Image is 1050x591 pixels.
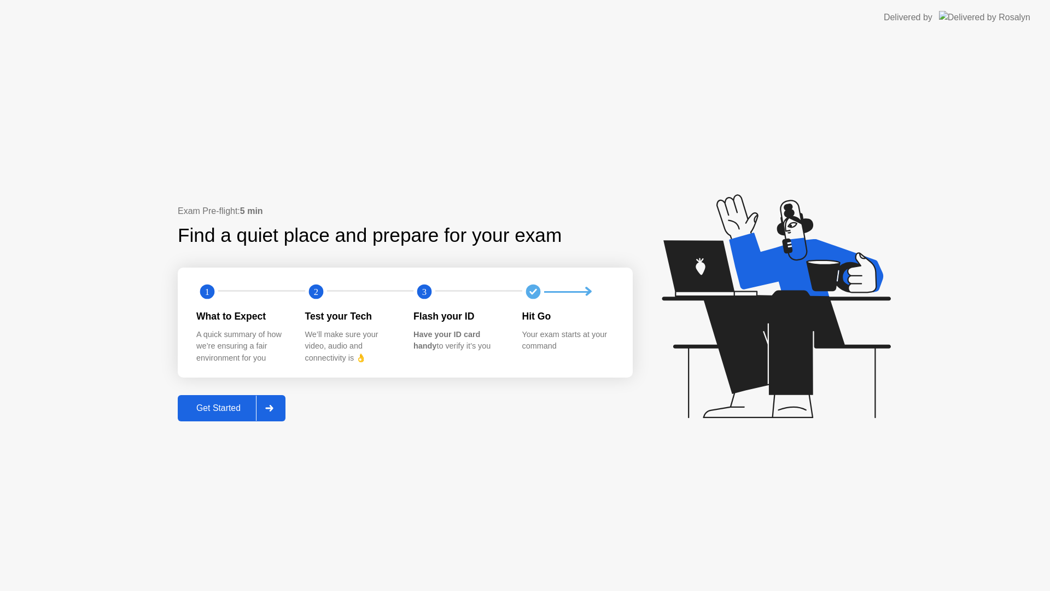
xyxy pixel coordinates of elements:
div: Get Started [181,403,256,413]
div: Find a quiet place and prepare for your exam [178,221,563,250]
b: 5 min [240,206,263,216]
div: Hit Go [522,309,614,323]
button: Get Started [178,395,285,421]
div: A quick summary of how we’re ensuring a fair environment for you [196,329,288,364]
div: to verify it’s you [413,329,505,352]
div: Exam Pre-flight: [178,205,633,218]
b: Have your ID card handy [413,330,480,351]
img: Delivered by Rosalyn [939,11,1030,24]
text: 2 [313,287,318,297]
text: 3 [422,287,427,297]
div: What to Expect [196,309,288,323]
div: Flash your ID [413,309,505,323]
div: Your exam starts at your command [522,329,614,352]
div: Delivered by [884,11,932,24]
text: 1 [205,287,209,297]
div: We’ll make sure your video, audio and connectivity is 👌 [305,329,396,364]
div: Test your Tech [305,309,396,323]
